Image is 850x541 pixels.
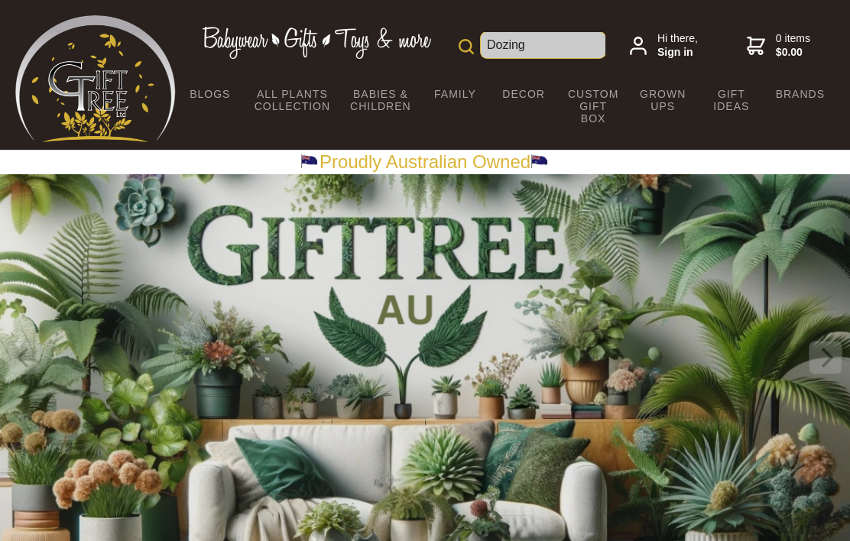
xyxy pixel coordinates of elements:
input: Site Search [481,32,605,58]
a: BLOGS [176,78,245,110]
img: Babyware - Gifts - Toys and more... [15,15,176,142]
span: Hi there, [657,32,698,59]
img: Babywear - Gifts - Toys & more [203,27,432,59]
a: Grown Ups [628,78,697,122]
a: Custom Gift Box [558,78,628,134]
a: Brands [766,78,835,110]
a: 0 items$0.00 [747,32,810,59]
a: Babies & Children [340,78,421,122]
strong: $0.00 [776,46,810,60]
a: Gift Ideas [697,78,766,122]
a: Decor [489,78,558,110]
a: All Plants Collection [245,78,340,122]
strong: Sign in [657,46,698,60]
span: 0 items [776,32,810,59]
a: Family [421,78,490,110]
img: product search [459,39,474,54]
a: Hi there,Sign in [630,32,698,59]
a: Proudly Australian Owned [300,151,550,172]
